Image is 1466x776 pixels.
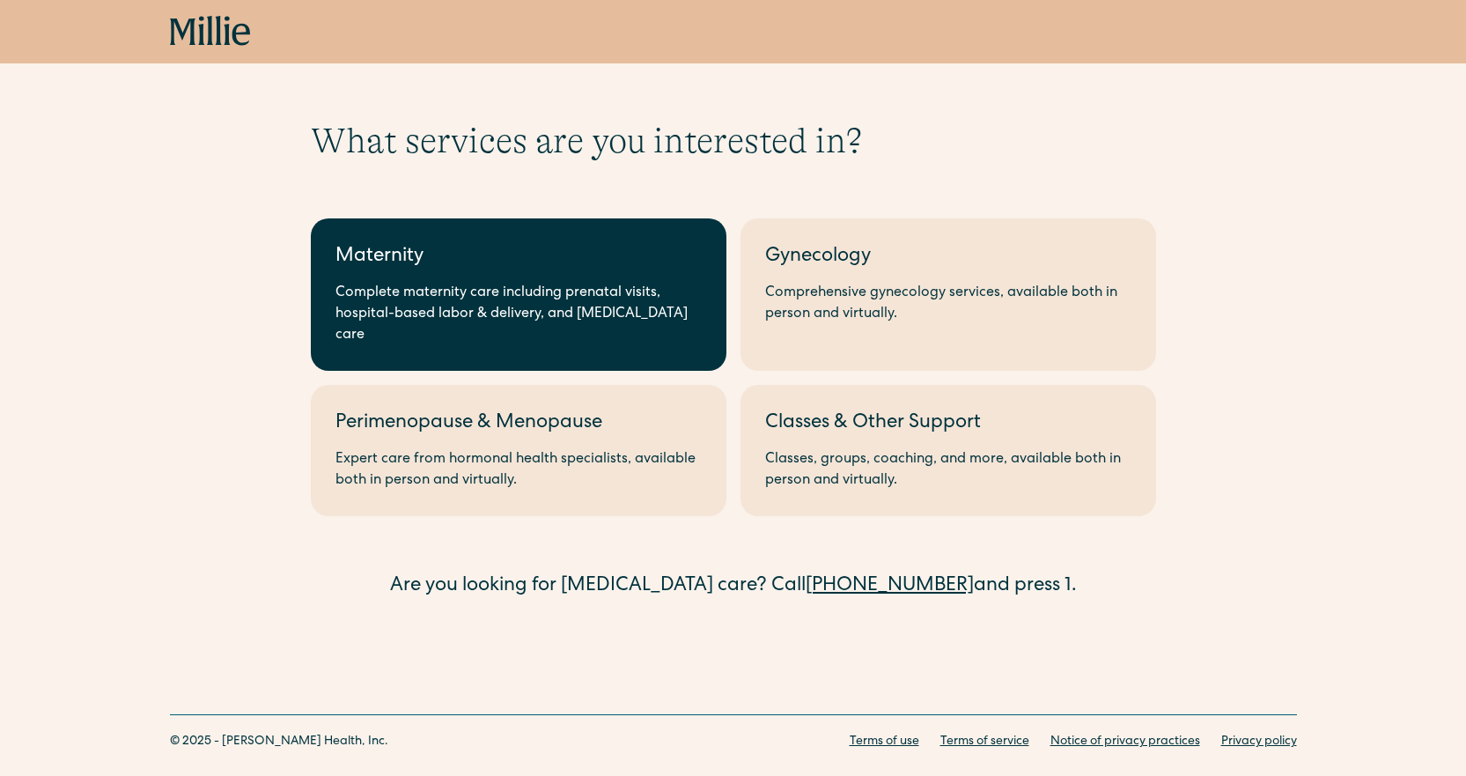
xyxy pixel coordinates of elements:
div: Classes & Other Support [765,410,1131,439]
div: Complete maternity care including prenatal visits, hospital-based labor & delivery, and [MEDICAL_... [335,283,702,346]
a: GynecologyComprehensive gynecology services, available both in person and virtually. [740,218,1156,371]
a: Privacy policy [1221,733,1297,751]
div: Gynecology [765,243,1131,272]
a: Classes & Other SupportClasses, groups, coaching, and more, available both in person and virtually. [740,385,1156,516]
div: Expert care from hormonal health specialists, available both in person and virtually. [335,449,702,491]
div: Classes, groups, coaching, and more, available both in person and virtually. [765,449,1131,491]
div: Perimenopause & Menopause [335,410,702,439]
a: MaternityComplete maternity care including prenatal visits, hospital-based labor & delivery, and ... [311,218,726,371]
div: Are you looking for [MEDICAL_DATA] care? Call and press 1. [311,573,1156,602]
a: Perimenopause & MenopauseExpert care from hormonal health specialists, available both in person a... [311,385,726,516]
h1: What services are you interested in? [311,120,1156,162]
div: Comprehensive gynecology services, available both in person and virtually. [765,283,1131,325]
a: Terms of service [940,733,1029,751]
a: [PHONE_NUMBER] [806,577,974,596]
div: Maternity [335,243,702,272]
a: Terms of use [850,733,919,751]
a: Notice of privacy practices [1050,733,1200,751]
div: © 2025 - [PERSON_NAME] Health, Inc. [170,733,388,751]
